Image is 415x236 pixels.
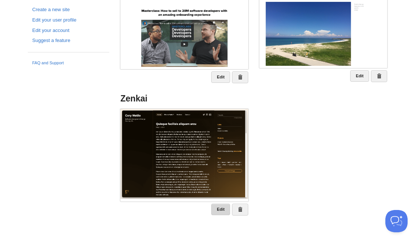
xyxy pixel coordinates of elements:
[385,210,408,232] iframe: Help Scout Beacon - Open
[32,37,105,45] a: Suggest a feature
[32,16,105,24] a: Edit your user profile
[32,60,105,67] a: FAQ and Support
[32,6,105,14] a: Create a new site
[350,70,369,82] a: Edit
[120,94,248,103] h4: Zenkai
[120,109,248,199] img: Screenshot
[32,27,105,35] a: Edit your account
[211,71,230,83] a: Edit
[211,204,230,215] a: Edit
